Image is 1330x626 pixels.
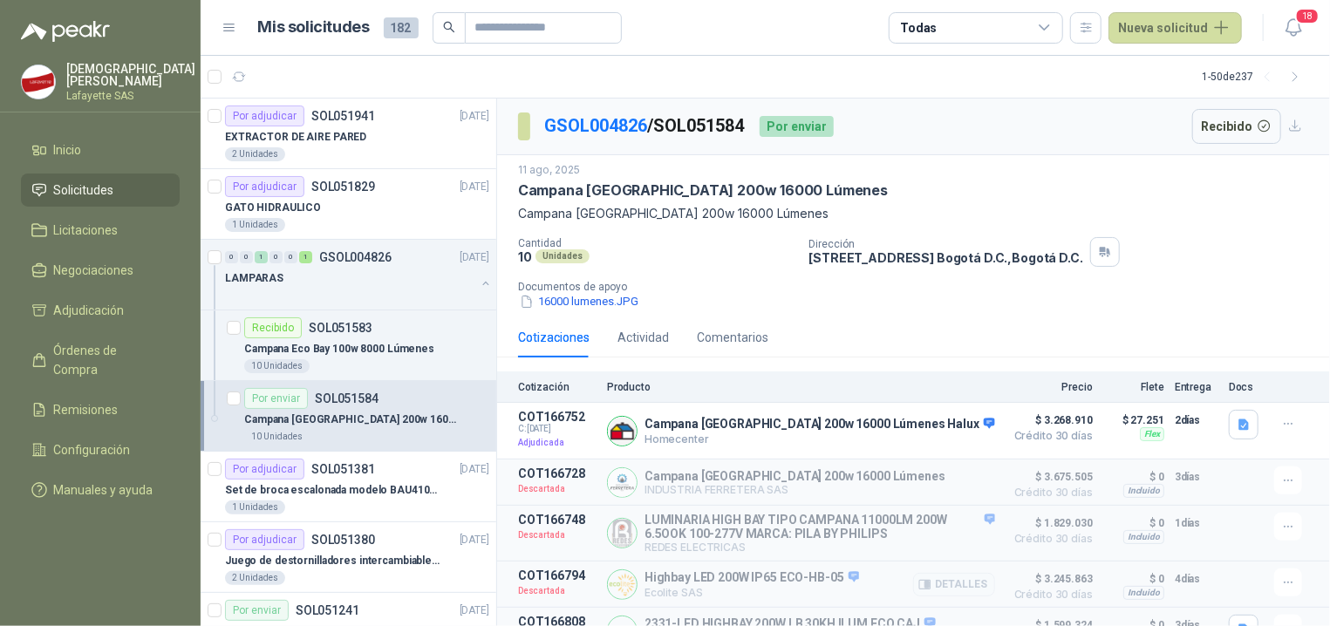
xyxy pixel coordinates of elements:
span: Licitaciones [54,221,119,240]
p: Ecolite SAS [645,586,859,599]
p: Descartada [518,527,597,544]
a: Órdenes de Compra [21,334,180,386]
button: 18 [1278,12,1309,44]
p: [DEMOGRAPHIC_DATA] [PERSON_NAME] [66,63,195,87]
img: Company Logo [608,417,637,446]
span: 182 [384,17,419,38]
button: 16000 lumenes.JPG [518,293,640,311]
div: Incluido [1123,484,1164,498]
a: Por adjudicarSOL051941[DATE] EXTRACTOR DE AIRE PARED2 Unidades [201,99,496,169]
div: 0 [240,251,253,263]
p: Docs [1229,381,1264,393]
p: INDUSTRIA FERRETERA SAS [645,483,945,496]
img: Company Logo [608,570,637,599]
span: Configuración [54,440,131,459]
div: Incluido [1123,530,1164,544]
p: SOL051829 [311,180,375,193]
div: Todas [900,18,937,37]
p: Set de broca escalonada modelo BAU410119 [225,482,442,499]
p: Cantidad [518,237,795,249]
img: Company Logo [22,65,55,99]
p: $ 0 [1103,568,1164,589]
p: 4 días [1175,568,1218,589]
div: Por adjudicar [225,105,304,126]
div: 2 Unidades [225,147,285,161]
a: 0 0 1 0 0 1 GSOL004826[DATE] LAMPARAS [225,247,493,303]
div: Incluido [1123,586,1164,600]
span: $ 1.829.030 [1006,513,1093,534]
p: EXTRACTOR DE AIRE PARED [225,129,366,146]
p: [DATE] [460,108,489,125]
div: 1 - 50 de 237 [1202,63,1309,91]
p: [STREET_ADDRESS] Bogotá D.C. , Bogotá D.C. [808,250,1082,265]
p: Flete [1103,381,1164,393]
p: [DATE] [460,249,489,266]
p: 2 días [1175,410,1218,431]
div: 0 [225,251,238,263]
p: $ 0 [1103,466,1164,487]
div: Recibido [244,317,302,338]
p: 11 ago, 2025 [518,162,580,179]
span: Negociaciones [54,261,134,280]
p: / SOL051584 [544,112,746,139]
p: SOL051381 [311,463,375,475]
a: Licitaciones [21,214,180,247]
p: Campana [GEOGRAPHIC_DATA] 200w 16000 Lúmenes [645,469,945,483]
p: Adjudicada [518,434,597,452]
div: Cotizaciones [518,328,590,347]
div: Actividad [617,328,669,347]
a: Por adjudicarSOL051829[DATE] GATO HIDRAULICO1 Unidades [201,169,496,240]
p: REDES ELECTRICAS [645,541,995,554]
button: Nueva solicitud [1108,12,1242,44]
div: 0 [284,251,297,263]
p: COT166728 [518,466,597,480]
div: Por enviar [225,600,289,621]
p: Homecenter [645,432,995,446]
p: [DATE] [460,602,489,619]
div: Por adjudicar [225,529,304,550]
p: 1 días [1175,513,1218,534]
span: Inicio [54,140,82,160]
p: GATO HIDRAULICO [225,200,321,216]
span: Crédito 30 días [1006,589,1093,600]
p: Campana [GEOGRAPHIC_DATA] 200w 16000 Lúmenes [244,412,461,428]
button: Recibido [1192,109,1282,144]
span: $ 3.675.505 [1006,466,1093,487]
p: Campana Eco Bay 100w 8000 Lúmenes [244,341,434,357]
a: Solicitudes [21,174,180,207]
p: LAMPARAS [225,270,283,287]
span: Remisiones [54,400,119,419]
p: Descartada [518,480,597,498]
p: $ 27.251 [1103,410,1164,431]
p: Entrega [1175,381,1218,393]
div: Flex [1140,427,1164,441]
p: 10 [518,249,532,264]
span: Crédito 30 días [1006,534,1093,544]
div: 10 Unidades [244,359,310,373]
p: Lafayette SAS [66,91,195,101]
p: Campana [GEOGRAPHIC_DATA] 200w 16000 Lúmenes [518,181,888,200]
div: 0 [269,251,283,263]
div: 10 Unidades [244,430,310,444]
p: COT166752 [518,410,597,424]
span: 18 [1295,8,1320,24]
p: COT166794 [518,568,597,582]
a: Configuración [21,433,180,466]
p: Producto [607,381,995,393]
div: 1 [299,251,312,263]
p: SOL051241 [296,604,359,616]
div: Comentarios [697,328,768,347]
h1: Mis solicitudes [258,15,370,40]
a: Por adjudicarSOL051380[DATE] Juego de destornilladores intercambiables de mango aislados Ref: 322... [201,522,496,593]
div: 1 Unidades [225,218,285,232]
div: Por adjudicar [225,459,304,480]
span: Órdenes de Compra [54,341,163,379]
p: Dirección [808,238,1082,250]
span: Solicitudes [54,180,114,200]
p: Cotización [518,381,597,393]
span: search [443,21,455,33]
span: $ 3.268.910 [1006,410,1093,431]
a: Por adjudicarSOL051381[DATE] Set de broca escalonada modelo BAU4101191 Unidades [201,452,496,522]
div: Por enviar [244,388,308,409]
p: GSOL004826 [319,251,392,263]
